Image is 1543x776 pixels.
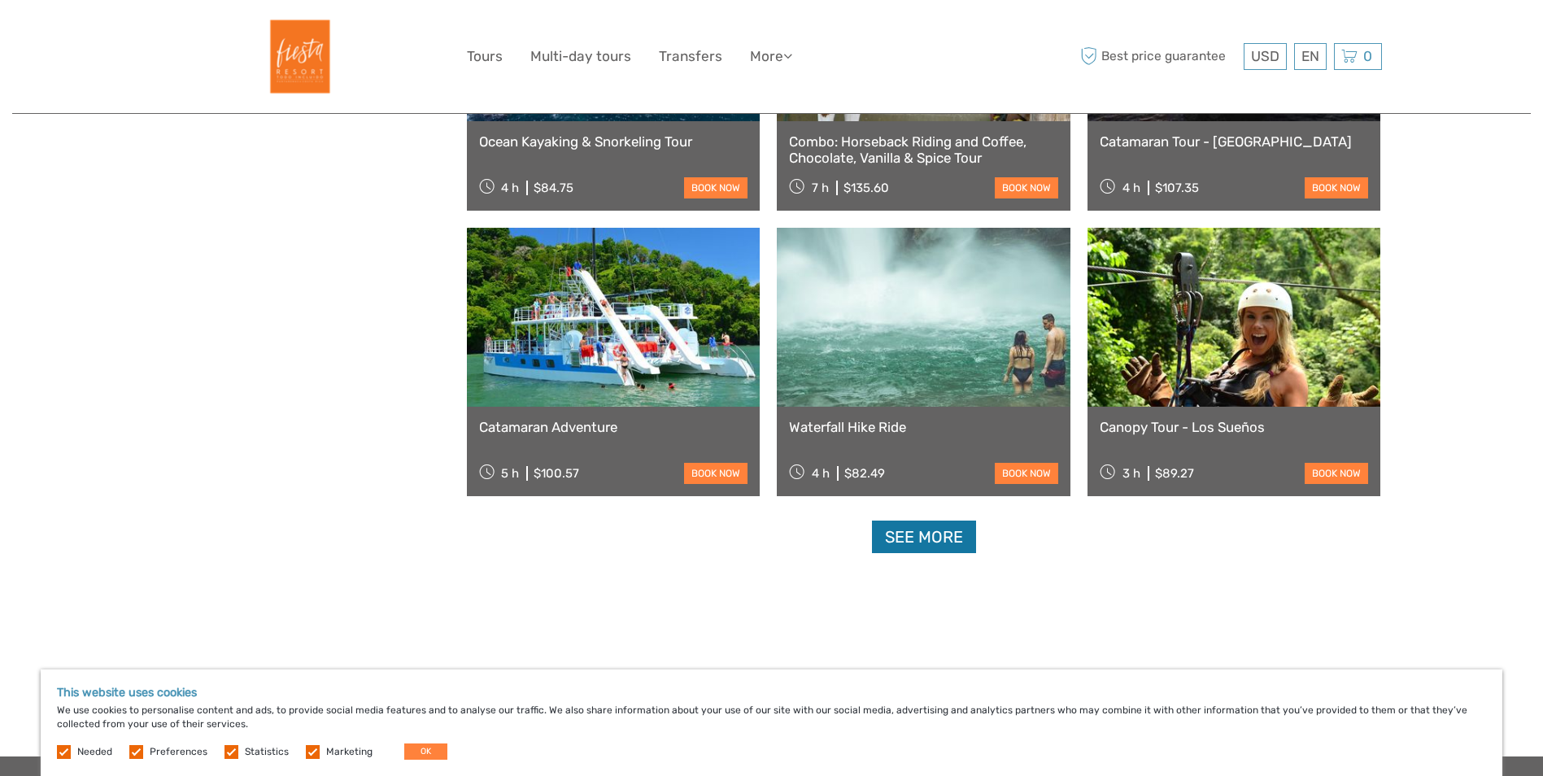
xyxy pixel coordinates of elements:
[1077,43,1240,70] span: Best price guarantee
[812,181,829,195] span: 7 h
[1122,466,1140,481] span: 3 h
[467,45,503,68] a: Tours
[1100,133,1369,150] a: Catamaran Tour - [GEOGRAPHIC_DATA]
[750,45,792,68] a: More
[1294,43,1327,70] div: EN
[479,133,748,150] a: Ocean Kayaking & Snorkeling Tour
[995,177,1058,198] a: book now
[789,133,1058,167] a: Combo: Horseback Riding and Coffee, Chocolate, Vanilla & Spice Tour
[1305,177,1368,198] a: book now
[844,466,885,481] div: $82.49
[684,177,748,198] a: book now
[245,745,289,759] label: Statistics
[1155,181,1199,195] div: $107.35
[1361,48,1375,64] span: 0
[253,12,342,101] img: Fiesta Resort
[659,45,722,68] a: Transfers
[534,181,573,195] div: $84.75
[812,466,830,481] span: 4 h
[530,45,631,68] a: Multi-day tours
[479,419,748,435] a: Catamaran Adventure
[684,463,748,484] a: book now
[23,28,184,41] p: We're away right now. Please check back later!
[534,466,579,481] div: $100.57
[77,745,112,759] label: Needed
[1305,463,1368,484] a: book now
[501,181,519,195] span: 4 h
[995,463,1058,484] a: book now
[872,521,976,554] a: See more
[326,745,373,759] label: Marketing
[501,466,519,481] span: 5 h
[187,25,207,45] button: Open LiveChat chat widget
[1122,181,1140,195] span: 4 h
[1100,419,1369,435] a: Canopy Tour - Los Sueños
[843,181,889,195] div: $135.60
[404,743,447,760] button: OK
[1155,466,1194,481] div: $89.27
[789,419,1058,435] a: Waterfall Hike Ride
[1251,48,1279,64] span: USD
[41,669,1502,776] div: We use cookies to personalise content and ads, to provide social media features and to analyse ou...
[150,745,207,759] label: Preferences
[57,686,1486,700] h5: This website uses cookies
